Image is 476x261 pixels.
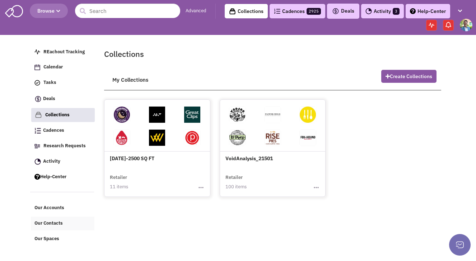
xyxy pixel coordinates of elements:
img: Cadences_logo.png [274,9,280,14]
span: Activity [43,158,60,164]
img: Research.png [34,144,40,148]
a: Activity [31,155,94,168]
a: Our Spaces [31,232,94,246]
img: icon-collection-lavender.png [35,111,42,118]
span: Research Requests [43,143,86,149]
span: 100 items [225,184,247,190]
img: SmartAdmin [5,4,23,17]
a: Our Accounts [31,201,94,215]
img: icon-tasks.png [34,80,40,86]
img: Calendar.png [34,64,40,70]
div: Retailer [225,174,320,181]
a: Cadences2925 [270,4,325,18]
img: Gregory Jones [460,19,472,31]
span: REachout Tracking [43,49,85,55]
button: Browse [30,4,68,18]
a: Advanced [186,8,206,14]
a: Collections [31,108,95,122]
span: 3 [393,8,400,15]
a: Activity3 [361,4,404,18]
span: 11 items [110,184,128,190]
span: Tasks [43,80,56,86]
img: foxandhound.com [300,130,316,146]
button: Deals [330,6,356,16]
a: Cadences [31,124,94,138]
a: Tasks [31,76,94,90]
img: icon-collection-lavender-black.svg [229,8,236,15]
a: Research Requests [31,139,94,153]
img: icon-deals.svg [34,95,42,103]
div: Retailer [110,174,205,181]
a: Help-Center [31,170,94,184]
a: Collections [225,4,268,18]
img: help.png [34,174,40,180]
a: Help-Center [406,4,450,18]
span: Our Contacts [34,220,63,226]
button: Create Collections [381,70,437,83]
img: www.greatclips.com [184,107,200,123]
span: Collections [45,112,70,118]
img: Cadences_logo.png [34,128,41,134]
span: Browse [37,8,60,14]
img: icon-deals.svg [332,7,339,15]
h2: Collections [104,49,441,59]
input: Search [75,4,180,18]
a: Deals [31,91,94,107]
img: Activity.png [365,8,372,14]
img: insomniacookies.com [114,107,130,123]
span: Deals [332,8,354,14]
a: Calendar [31,60,94,74]
img: lepeep.com [229,130,246,146]
span: Cadences [43,127,64,134]
span: Our Accounts [34,205,64,211]
img: help.png [410,8,416,14]
span: Our Spaces [34,235,59,242]
span: Calendar [43,64,63,70]
img: www.risepies.com [265,130,281,146]
span: My Collections [109,73,152,87]
img: Activity.png [34,158,41,165]
a: Our Contacts [31,217,94,230]
a: REachout Tracking [31,45,94,59]
span: 2925 [307,8,321,15]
